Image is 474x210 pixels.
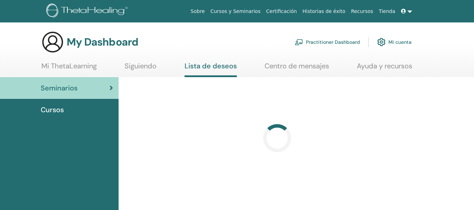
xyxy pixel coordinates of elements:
a: Tienda [376,5,398,18]
a: Certificación [263,5,300,18]
a: Siguiendo [125,62,156,75]
a: Historias de éxito [300,5,348,18]
h3: My Dashboard [67,36,138,48]
a: Practitioner Dashboard [295,34,360,50]
a: Mi cuenta [377,34,412,50]
img: chalkboard-teacher.svg [295,39,303,45]
img: logo.png [46,4,130,19]
a: Lista de deseos [185,62,237,77]
img: cog.svg [377,36,386,48]
a: Mi ThetaLearning [41,62,97,75]
a: Recursos [348,5,376,18]
a: Sobre [188,5,207,18]
img: generic-user-icon.jpg [41,31,64,53]
a: Centro de mensajes [265,62,329,75]
a: Ayuda y recursos [357,62,412,75]
a: Cursos y Seminarios [208,5,263,18]
span: Seminarios [41,83,78,93]
span: Cursos [41,104,64,115]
